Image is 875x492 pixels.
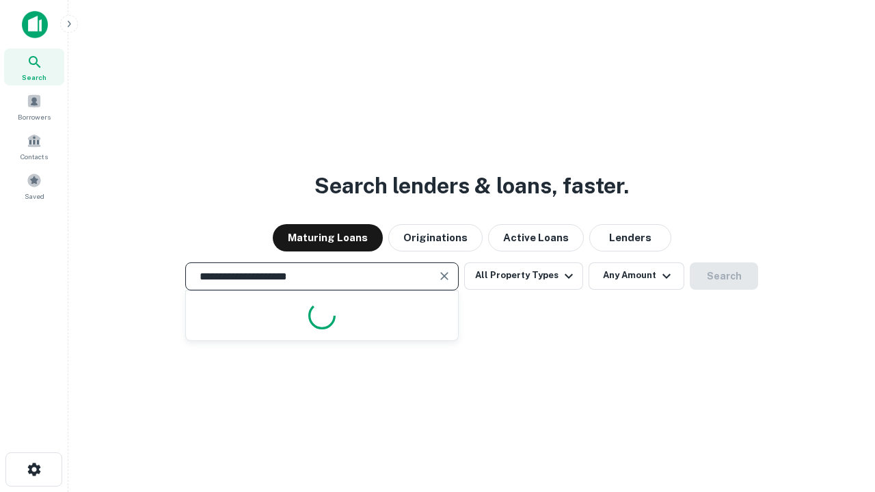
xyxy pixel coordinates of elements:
[4,128,64,165] a: Contacts
[4,49,64,85] a: Search
[18,111,51,122] span: Borrowers
[488,224,584,251] button: Active Loans
[4,167,64,204] a: Saved
[435,266,454,286] button: Clear
[25,191,44,202] span: Saved
[4,88,64,125] a: Borrowers
[22,72,46,83] span: Search
[273,224,383,251] button: Maturing Loans
[464,262,583,290] button: All Property Types
[807,383,875,448] iframe: Chat Widget
[388,224,483,251] button: Originations
[314,169,629,202] h3: Search lenders & loans, faster.
[589,262,684,290] button: Any Amount
[22,11,48,38] img: capitalize-icon.png
[21,151,48,162] span: Contacts
[589,224,671,251] button: Lenders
